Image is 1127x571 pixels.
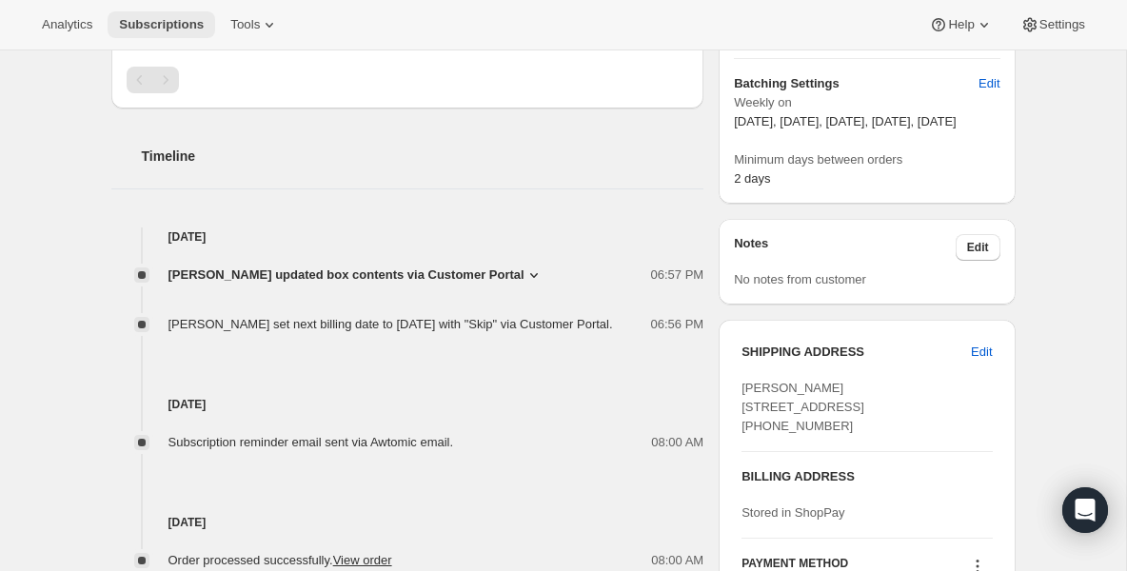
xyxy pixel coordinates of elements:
[734,150,999,169] span: Minimum days between orders
[651,266,704,285] span: 06:57 PM
[119,17,204,32] span: Subscriptions
[42,17,92,32] span: Analytics
[918,11,1004,38] button: Help
[219,11,290,38] button: Tools
[734,234,956,261] h3: Notes
[956,234,1000,261] button: Edit
[979,74,999,93] span: Edit
[1039,17,1085,32] span: Settings
[741,505,844,520] span: Stored in ShopPay
[734,272,866,286] span: No notes from customer
[168,553,392,567] span: Order processed successfully.
[734,171,770,186] span: 2 days
[948,17,974,32] span: Help
[127,67,689,93] nav: Pagination
[971,343,992,362] span: Edit
[967,240,989,255] span: Edit
[111,513,704,532] h4: [DATE]
[967,69,1011,99] button: Edit
[1009,11,1097,38] button: Settings
[333,553,392,567] a: View order
[959,337,1003,367] button: Edit
[1062,487,1108,533] div: Open Intercom Messenger
[741,381,864,433] span: [PERSON_NAME] [STREET_ADDRESS] [PHONE_NUMBER]
[168,317,613,331] span: [PERSON_NAME] set next billing date to [DATE] with "Skip" via Customer Portal.
[734,114,957,128] span: [DATE], [DATE], [DATE], [DATE], [DATE]
[30,11,104,38] button: Analytics
[111,395,704,414] h4: [DATE]
[741,467,992,486] h3: BILLING ADDRESS
[168,266,524,285] span: [PERSON_NAME] updated box contents via Customer Portal
[741,343,971,362] h3: SHIPPING ADDRESS
[142,147,704,166] h2: Timeline
[651,315,704,334] span: 06:56 PM
[734,93,999,112] span: Weekly on
[168,435,454,449] span: Subscription reminder email sent via Awtomic email.
[651,433,703,452] span: 08:00 AM
[111,227,704,246] h4: [DATE]
[168,266,544,285] button: [PERSON_NAME] updated box contents via Customer Portal
[230,17,260,32] span: Tools
[734,74,979,93] h6: Batching Settings
[108,11,215,38] button: Subscriptions
[651,551,703,570] span: 08:00 AM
